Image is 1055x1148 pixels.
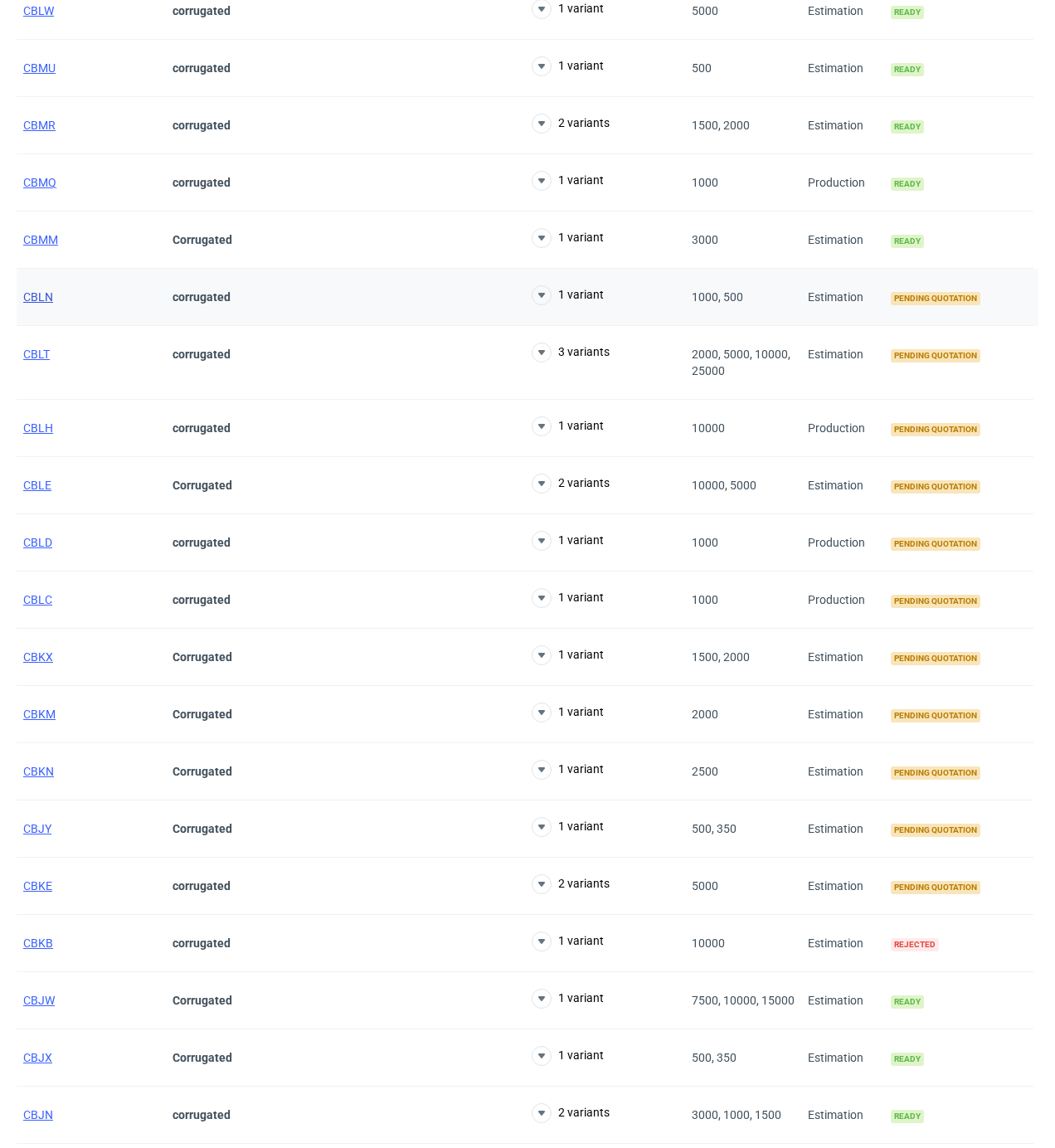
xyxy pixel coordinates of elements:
div: Estimation [801,1029,884,1087]
strong: corrugated [173,348,231,361]
span: 7500, 10000, 15000 [692,994,795,1007]
button: 1 variant [532,645,604,665]
strong: corrugated [173,119,231,132]
span: Ready [891,1110,924,1123]
strong: corrugated [173,421,231,435]
span: Rejected [891,938,939,951]
span: CBLN [23,290,53,304]
div: Estimation [801,326,884,400]
span: Ready [891,235,924,248]
button: 1 variant [532,416,604,436]
button: 1 variant [532,817,604,837]
div: Estimation [801,858,884,915]
button: 1 variant [532,171,604,191]
div: Estimation [801,743,884,800]
span: 1000 [692,176,718,189]
div: Estimation [801,212,884,269]
span: Ready [891,995,924,1009]
span: Pending quotation [891,709,980,722]
button: 1 variant [532,56,604,76]
a: CBLW [23,4,54,17]
a: CBJX [23,1051,52,1064]
strong: corrugated [173,176,231,189]
span: Pending quotation [891,538,980,551]
a: CBLH [23,421,53,435]
strong: Corrugated [173,822,232,835]
a: CBKE [23,879,52,893]
button: 1 variant [532,285,604,305]
div: Estimation [801,40,884,97]
span: 5000 [692,879,718,893]
a: CBKX [23,650,53,664]
span: Pending quotation [891,881,980,894]
span: CBMM [23,233,58,246]
span: 1500, 2000 [692,650,750,664]
a: CBMU [23,61,56,75]
span: 2000 [692,708,718,721]
div: Estimation [801,97,884,154]
strong: Corrugated [173,1051,232,1064]
span: Pending quotation [891,595,980,608]
button: 2 variants [532,874,610,894]
button: 1 variant [532,1046,604,1066]
strong: corrugated [173,879,231,893]
span: Ready [891,1053,924,1066]
button: 1 variant [532,531,604,551]
span: 1000, 500 [692,290,743,304]
button: 1 variant [532,228,604,248]
span: 5000 [692,4,718,17]
span: 500 [692,61,712,75]
span: 2000, 5000, 10000, 25000 [692,348,790,377]
span: Ready [891,6,924,19]
span: Pending quotation [891,480,980,494]
span: Ready [891,63,924,76]
strong: corrugated [173,4,231,17]
div: Estimation [801,972,884,1029]
span: Pending quotation [891,292,980,305]
span: 3000, 1000, 1500 [692,1108,781,1121]
span: Pending quotation [891,349,980,362]
div: Estimation [801,915,884,972]
a: CBLT [23,348,50,361]
button: 1 variant [532,760,604,780]
div: Estimation [801,686,884,743]
span: Pending quotation [891,652,980,665]
strong: Corrugated [173,708,232,721]
a: CBKN [23,765,54,778]
a: CBKM [23,708,56,721]
span: Ready [891,120,924,134]
span: CBJN [23,1108,53,1121]
span: Pending quotation [891,423,980,436]
div: Estimation [801,1087,884,1144]
a: CBJY [23,822,51,835]
span: 10000, 5000 [692,479,756,492]
strong: corrugated [173,536,231,549]
div: Estimation [801,457,884,514]
span: 10000 [692,421,725,435]
span: CBLD [23,536,52,549]
strong: Corrugated [173,994,232,1007]
a: CBJW [23,994,55,1007]
button: 1 variant [532,932,604,951]
span: 1500, 2000 [692,119,750,132]
strong: corrugated [173,61,231,75]
span: 500, 350 [692,822,737,835]
span: Pending quotation [891,824,980,837]
div: Estimation [801,269,884,326]
span: CBLC [23,593,52,606]
span: 10000 [692,936,725,950]
strong: Corrugated [173,765,232,778]
span: Pending quotation [891,766,980,780]
strong: corrugated [173,593,231,606]
span: CBMR [23,119,56,132]
button: 1 variant [532,989,604,1009]
a: CBKB [23,936,53,950]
